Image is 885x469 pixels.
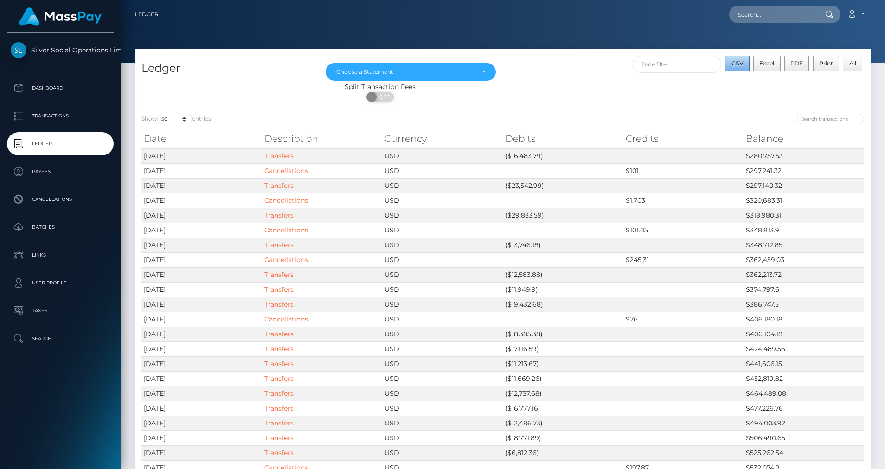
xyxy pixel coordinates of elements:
a: Links [7,244,114,267]
td: $494,003.92 [744,416,864,430]
p: Payees [11,165,110,179]
a: Transfers [264,285,294,294]
td: [DATE] [141,297,262,312]
p: User Profile [11,276,110,290]
a: Transfers [264,152,294,160]
a: Transfers [264,300,294,308]
label: Show entries [141,114,211,124]
td: $101.05 [623,223,744,238]
td: ($18,385.38) [503,327,623,341]
button: Excel [753,56,781,71]
a: Transfers [264,419,294,427]
a: Transfers [264,449,294,457]
td: ($29,833.59) [503,208,623,223]
a: Transfers [264,181,294,190]
td: ($12,583.88) [503,267,623,282]
td: $452,819.82 [744,371,864,386]
td: ($12,486.73) [503,416,623,430]
td: [DATE] [141,252,262,267]
a: Cancellations [264,315,308,323]
a: Transfers [264,360,294,368]
p: Dashboard [11,81,110,95]
td: [DATE] [141,282,262,297]
td: $280,757.53 [744,148,864,163]
td: $362,459.03 [744,252,864,267]
td: USD [382,208,503,223]
td: USD [382,401,503,416]
td: $362,213.72 [744,267,864,282]
span: All [849,60,856,67]
td: USD [382,267,503,282]
a: Ledger [135,5,159,24]
div: Choose a Statement [336,68,475,76]
td: USD [382,178,503,193]
span: Print [819,60,833,67]
p: Search [11,332,110,346]
td: [DATE] [141,430,262,445]
th: Description [262,129,383,148]
td: USD [382,386,503,401]
td: USD [382,327,503,341]
a: Transfers [264,345,294,353]
button: Choose a Statement [326,63,496,81]
td: [DATE] [141,238,262,252]
td: $348,813.9 [744,223,864,238]
td: $348,712.85 [744,238,864,252]
th: Credits [623,129,744,148]
td: USD [382,430,503,445]
td: $477,226.76 [744,401,864,416]
td: USD [382,445,503,460]
td: [DATE] [141,163,262,178]
a: Transfers [264,374,294,383]
input: Date filter [633,56,721,73]
td: $297,140.32 [744,178,864,193]
a: Cancellations [264,226,308,234]
td: USD [382,223,503,238]
td: USD [382,416,503,430]
td: [DATE] [141,193,262,208]
td: [DATE] [141,178,262,193]
span: PDF [790,60,803,67]
img: MassPay Logo [19,7,102,26]
td: $406,104.18 [744,327,864,341]
td: $76 [623,312,744,327]
td: [DATE] [141,208,262,223]
td: USD [382,148,503,163]
th: Balance [744,129,864,148]
td: USD [382,341,503,356]
td: [DATE] [141,327,262,341]
td: ($18,771.89) [503,430,623,445]
td: $374,797.6 [744,282,864,297]
td: USD [382,312,503,327]
td: USD [382,193,503,208]
a: Cancellations [264,256,308,264]
p: Batches [11,220,110,234]
a: Batches [7,216,114,239]
p: Ledger [11,137,110,151]
p: Transactions [11,109,110,123]
td: ($11,669.26) [503,371,623,386]
img: Silver Social Operations Limited [11,42,26,58]
p: Links [11,248,110,262]
td: [DATE] [141,267,262,282]
td: $245.31 [623,252,744,267]
p: Cancellations [11,193,110,206]
div: Split Transaction Fees [135,82,626,92]
input: Search... [729,6,816,23]
td: $1,703 [623,193,744,208]
a: Transfers [264,404,294,412]
td: [DATE] [141,312,262,327]
a: Transfers [264,389,294,398]
td: ($11,949.9) [503,282,623,297]
td: USD [382,356,503,371]
a: Cancellations [264,196,308,205]
td: [DATE] [141,341,262,356]
a: Transfers [264,434,294,442]
a: Transfers [264,330,294,338]
a: Dashboard [7,77,114,100]
td: [DATE] [141,148,262,163]
td: [DATE] [141,223,262,238]
th: Date [141,129,262,148]
td: $386,747.5 [744,297,864,312]
td: $464,489.08 [744,386,864,401]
